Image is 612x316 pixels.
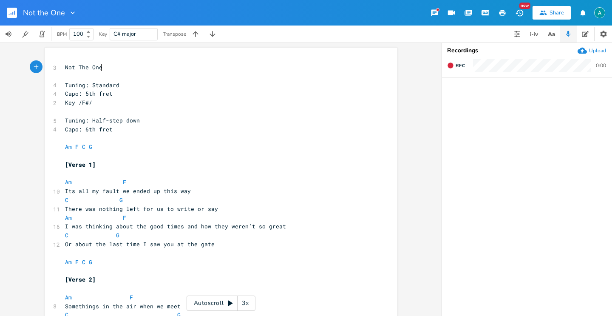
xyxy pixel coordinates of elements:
[57,32,67,37] div: BPM
[99,31,107,37] div: Key
[89,258,92,266] span: G
[65,258,72,266] span: Am
[238,296,253,311] div: 3x
[82,143,85,151] span: C
[533,6,571,20] button: Share
[116,231,119,239] span: G
[113,30,136,38] span: C# major
[596,63,606,68] div: 0:00
[65,293,72,301] span: Am
[65,81,119,89] span: Tuning: Standard
[65,302,181,310] span: Somethings in the air when we meet
[65,205,218,213] span: There was nothing left for us to write or say
[519,3,530,9] div: New
[65,187,191,195] span: Its all my fault we ended up this way
[75,143,79,151] span: F
[444,59,468,72] button: Rec
[65,231,68,239] span: C
[594,7,605,18] img: Alex
[65,222,286,230] span: I was thinking about the good times and how they weren’t so great
[65,276,96,283] span: [Verse 2]
[511,5,528,20] button: New
[65,240,215,248] span: Or about the last time I saw you at the gate
[65,178,72,186] span: Am
[187,296,255,311] div: Autoscroll
[119,196,123,204] span: G
[578,46,606,55] button: Upload
[65,63,102,71] span: Not The One
[82,258,85,266] span: C
[65,214,72,222] span: Am
[65,99,92,106] span: Key /F#/
[23,9,65,17] span: Not the One
[65,161,96,168] span: [Verse 1]
[130,293,133,301] span: F
[456,63,465,69] span: Rec
[65,125,113,133] span: Capo: 6th fret
[65,143,72,151] span: Am
[89,143,92,151] span: G
[550,9,564,17] div: Share
[123,178,126,186] span: F
[163,31,186,37] div: Transpose
[65,196,68,204] span: C
[589,47,606,54] div: Upload
[65,90,113,97] span: Capo: 5th fret
[65,117,140,124] span: Tuning: Half-step down
[123,214,126,222] span: F
[75,258,79,266] span: F
[447,48,607,54] div: Recordings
